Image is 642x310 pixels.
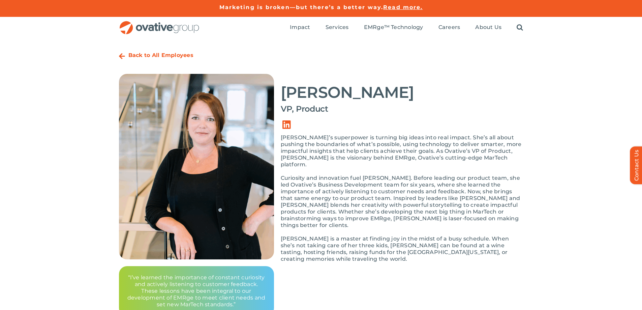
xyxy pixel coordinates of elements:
a: EMRge™ Technology [364,24,423,31]
p: “I’ve learned the importance of constant curiosity and actively listening to customer feedback. T... [127,274,266,308]
nav: Menu [290,17,523,38]
p: [PERSON_NAME]’s superpower is turning big ideas into real impact. She’s all about pushing the bou... [281,134,523,168]
a: Services [326,24,349,31]
a: Link to https://ovative.com/about-us/people/ [119,53,125,60]
a: Search [517,24,523,31]
a: OG_Full_horizontal_RGB [119,20,200,27]
a: Careers [438,24,460,31]
a: Read more. [383,4,423,10]
a: Back to All Employees [128,52,193,58]
p: Curiosity and innovation fuel [PERSON_NAME]. Before leading our product team, she led Ovative’s B... [281,175,523,229]
a: Marketing is broken—but there’s a better way. [219,4,384,10]
h2: [PERSON_NAME] [281,84,523,101]
a: Link to https://www.linkedin.com/in/carrie-judisch-51389722/ [277,115,296,134]
img: 4 [119,74,274,259]
a: Impact [290,24,310,31]
a: About Us [475,24,501,31]
p: [PERSON_NAME] is a master at finding joy in the midst of a busy schedule. When she’s not taking c... [281,235,523,262]
h4: VP, Product [281,104,523,114]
